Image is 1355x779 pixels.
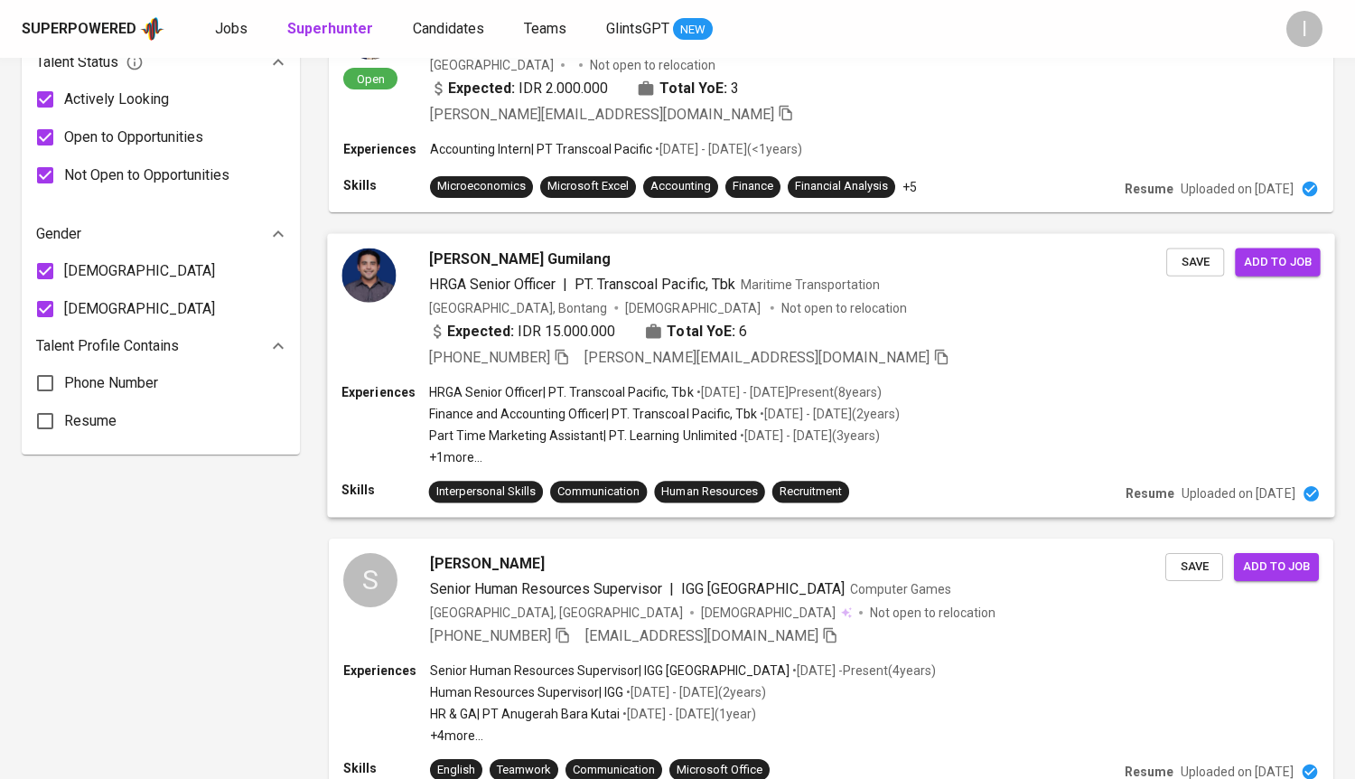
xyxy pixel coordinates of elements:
span: [PERSON_NAME] Gumilang [429,248,612,269]
div: Microsoft Office [677,762,762,779]
a: GlintsGPT NEW [606,18,713,41]
p: • [DATE] - [DATE] ( <1 years ) [652,140,802,158]
a: Teams [524,18,570,41]
p: HRGA Senior Officer | PT. Transcoal Pacific, Tbk [429,383,694,401]
span: Talent Status [36,52,144,73]
span: Open to Opportunities [64,127,203,148]
span: PT. Transcoal Pacific, Tbk [575,275,735,292]
span: Jobs [215,20,248,37]
span: [PERSON_NAME][EMAIL_ADDRESS][DOMAIN_NAME] [584,349,930,366]
p: Skills [343,759,430,777]
span: [EMAIL_ADDRESS][DOMAIN_NAME] [585,627,818,644]
p: Accounting Intern | PT Transcoal Pacific [430,140,652,158]
div: [GEOGRAPHIC_DATA], [GEOGRAPHIC_DATA] [430,604,683,622]
div: I [1286,11,1322,47]
div: IDR 15.000.000 [429,321,616,343]
b: Total YoE: [659,78,727,99]
div: English [437,762,475,779]
b: Total YoE: [667,321,734,343]
span: IGG [GEOGRAPHIC_DATA] [681,580,845,597]
span: Computer Games [850,582,951,596]
span: Add to job [1244,251,1311,272]
span: [DEMOGRAPHIC_DATA] [625,298,762,316]
img: app logo [140,15,164,42]
p: Senior Human Resources Supervisor | IGG [GEOGRAPHIC_DATA] [430,662,790,680]
span: 6 [739,321,747,343]
b: Superhunter [287,20,373,37]
span: Resume [64,410,117,432]
div: Interpersonal Skills [436,483,536,501]
p: Resume [1126,484,1174,502]
b: Expected: [447,321,514,343]
span: Maritime Transportation [741,277,880,291]
div: Finance [733,178,773,195]
span: Candidates [413,20,484,37]
p: Finance and Accounting Officer | PT. Transcoal Pacific, Tbk [429,405,757,423]
p: Resume [1125,180,1173,198]
div: [GEOGRAPHIC_DATA] [430,56,554,74]
p: • [DATE] - [DATE] ( 2 years ) [623,683,766,701]
span: Phone Number [64,372,158,394]
p: • [DATE] - [DATE] ( 3 years ) [737,427,880,445]
p: • [DATE] - [DATE] ( 2 years ) [757,405,900,423]
div: [GEOGRAPHIC_DATA], Bontang [429,298,608,316]
p: • [DATE] - [DATE] ( 1 year ) [620,705,756,723]
span: [DEMOGRAPHIC_DATA] [64,260,215,282]
a: Superpoweredapp logo [22,15,164,42]
div: Talent Profile Contains [36,328,285,364]
span: Senior Human Resources Supervisor [430,580,662,597]
p: Not open to relocation [590,56,715,74]
p: +1 more ... [429,448,901,466]
div: Microsoft Excel [547,178,629,195]
span: GlintsGPT [606,20,669,37]
div: Recruitment [780,483,842,501]
p: Gender [36,223,81,245]
button: Save [1165,553,1223,581]
span: | [563,273,567,295]
p: Uploaded on [DATE] [1181,180,1294,198]
a: Jobs [215,18,251,41]
p: Experiences [341,383,428,401]
span: Actively Looking [64,89,169,110]
a: Candidates [413,18,488,41]
span: HRGA Senior Officer [429,275,556,292]
span: [DEMOGRAPHIC_DATA] [64,298,215,320]
span: Not Open to Opportunities [64,164,229,186]
p: Not open to relocation [870,604,995,622]
button: Add to job [1235,248,1320,276]
p: Part Time Marketing Assistant | PT. Learning Unlimited [429,427,737,445]
span: Open [350,71,392,87]
a: [PERSON_NAME] GumilangHRGA Senior Officer|PT. Transcoal Pacific, TbkMaritime Transportation[GEOGR... [329,234,1333,517]
p: Experiences [343,140,430,158]
p: • [DATE] - [DATE] Present ( 8 years ) [694,383,883,401]
div: Communication [573,762,655,779]
div: IDR 2.000.000 [430,78,608,99]
span: Save [1175,251,1215,272]
span: [PERSON_NAME][EMAIL_ADDRESS][DOMAIN_NAME] [430,106,774,123]
span: NEW [673,21,713,39]
div: Microeconomics [437,178,526,195]
p: Experiences [343,662,430,680]
a: Superhunter [287,18,377,41]
span: Teams [524,20,566,37]
span: | [669,578,674,600]
p: Skills [341,481,428,499]
b: Expected: [448,78,515,99]
span: 3 [731,78,739,99]
p: Not open to relocation [781,298,907,316]
div: Gender [36,216,285,252]
div: Accounting [650,178,711,195]
div: Financial Analysis [795,178,888,195]
span: [PERSON_NAME] [430,553,545,575]
p: Talent Profile Contains [36,335,179,357]
div: S [343,553,397,607]
span: [PHONE_NUMBER] [430,627,551,644]
span: Add to job [1243,557,1310,577]
p: HR & GA | PT Anugerah Bara Kutai [430,705,620,723]
div: Human Resources [661,483,757,501]
p: • [DATE] - Present ( 4 years ) [790,662,936,680]
div: Talent Status [36,44,285,80]
p: +4 more ... [430,727,936,745]
img: c7422311554a48d6b990471e863fffb3.jpg [341,248,396,302]
span: [DEMOGRAPHIC_DATA] [701,604,838,622]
